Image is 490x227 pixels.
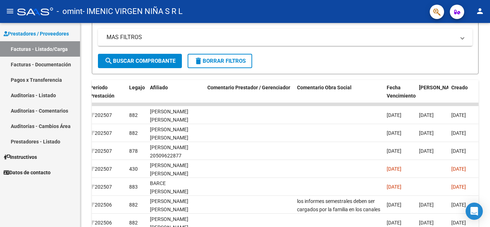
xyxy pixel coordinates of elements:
[90,148,112,154] span: 202507
[451,112,466,118] span: [DATE]
[4,153,37,161] span: Instructivos
[297,198,380,221] span: los informes semestrales deben ser cargados por la familia en los canales habilitados. no en sist...
[150,85,168,90] span: Afiliado
[387,148,401,154] span: [DATE]
[90,202,112,208] span: 202506
[90,112,112,118] span: 202507
[129,183,138,191] div: 883
[451,130,466,136] span: [DATE]
[207,85,290,90] span: Comentario Prestador / Gerenciador
[129,219,138,227] div: 882
[90,166,112,172] span: 202507
[387,202,401,208] span: [DATE]
[57,4,83,19] span: - omint
[451,148,466,154] span: [DATE]
[387,130,401,136] span: [DATE]
[83,4,183,19] span: - IMENIC VIRGEN NIÑA S R L
[416,80,448,112] datatable-header-cell: Fecha Confimado
[126,80,147,112] datatable-header-cell: Legajo
[90,220,112,226] span: 202506
[104,58,175,64] span: Buscar Comprobante
[387,166,401,172] span: [DATE]
[297,85,352,90] span: Comentario Obra Social
[451,166,466,172] span: [DATE]
[129,165,138,173] div: 430
[129,85,145,90] span: Legajo
[387,85,416,99] span: Fecha Vencimiento
[129,147,138,155] div: 878
[98,29,472,46] mat-expansion-panel-header: MAS FILTROS
[150,126,202,150] div: [PERSON_NAME] [PERSON_NAME] 20509622885
[90,130,112,136] span: 202507
[4,169,51,176] span: Datos de contacto
[419,112,434,118] span: [DATE]
[4,30,69,38] span: Prestadores / Proveedores
[451,202,466,208] span: [DATE]
[451,184,466,190] span: [DATE]
[150,161,202,186] div: [PERSON_NAME] [PERSON_NAME] 27566392246
[451,220,466,226] span: [DATE]
[129,129,138,137] div: 882
[204,80,294,112] datatable-header-cell: Comentario Prestador / Gerenciador
[129,201,138,209] div: 882
[87,80,126,112] datatable-header-cell: Período Prestación
[150,179,202,204] div: BARCE [PERSON_NAME] 27473803262
[107,33,455,41] mat-panel-title: MAS FILTROS
[384,80,416,112] datatable-header-cell: Fecha Vencimiento
[448,80,481,112] datatable-header-cell: Creado
[419,220,434,226] span: [DATE]
[451,85,468,90] span: Creado
[294,80,384,112] datatable-header-cell: Comentario Obra Social
[194,57,203,65] mat-icon: delete
[419,130,434,136] span: [DATE]
[387,112,401,118] span: [DATE]
[104,57,113,65] mat-icon: search
[387,220,401,226] span: [DATE]
[466,203,483,220] div: Open Intercom Messenger
[476,7,484,15] mat-icon: person
[419,148,434,154] span: [DATE]
[90,85,114,99] span: Período Prestación
[419,85,458,90] span: [PERSON_NAME]
[194,58,246,64] span: Borrar Filtros
[150,108,202,132] div: [PERSON_NAME] [PERSON_NAME] 20509622885
[90,184,112,190] span: 202507
[150,197,202,222] div: [PERSON_NAME] [PERSON_NAME] 20509622885
[98,54,182,68] button: Buscar Comprobante
[6,7,14,15] mat-icon: menu
[147,80,204,112] datatable-header-cell: Afiliado
[387,184,401,190] span: [DATE]
[188,54,252,68] button: Borrar Filtros
[150,143,202,160] div: [PERSON_NAME] 20509622877
[419,202,434,208] span: [DATE]
[129,111,138,119] div: 882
